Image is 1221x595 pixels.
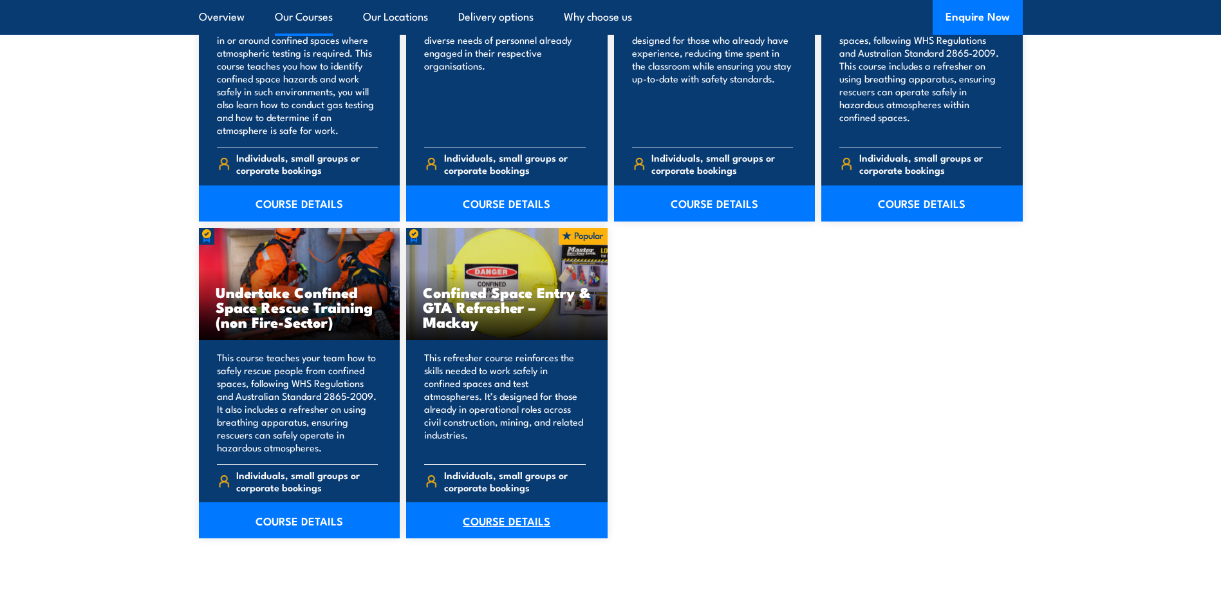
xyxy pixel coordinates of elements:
[199,185,400,222] a: COURSE DETAILS
[821,185,1023,222] a: COURSE DETAILS
[236,469,378,493] span: Individuals, small groups or corporate bookings
[406,502,608,538] a: COURSE DETAILS
[216,285,384,329] h3: Undertake Confined Space Rescue Training (non Fire-Sector)
[614,185,816,222] a: COURSE DETAILS
[199,502,400,538] a: COURSE DETAILS
[444,469,586,493] span: Individuals, small groups or corporate bookings
[423,285,591,329] h3: Confined Space Entry & GTA Refresher – Mackay
[236,151,378,176] span: Individuals, small groups or corporate bookings
[859,151,1001,176] span: Individuals, small groups or corporate bookings
[217,351,378,454] p: This course teaches your team how to safely rescue people from confined spaces, following WHS Reg...
[424,351,586,454] p: This refresher course reinforces the skills needed to work safely in confined spaces and test atm...
[444,151,586,176] span: Individuals, small groups or corporate bookings
[406,185,608,222] a: COURSE DETAILS
[651,151,793,176] span: Individuals, small groups or corporate bookings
